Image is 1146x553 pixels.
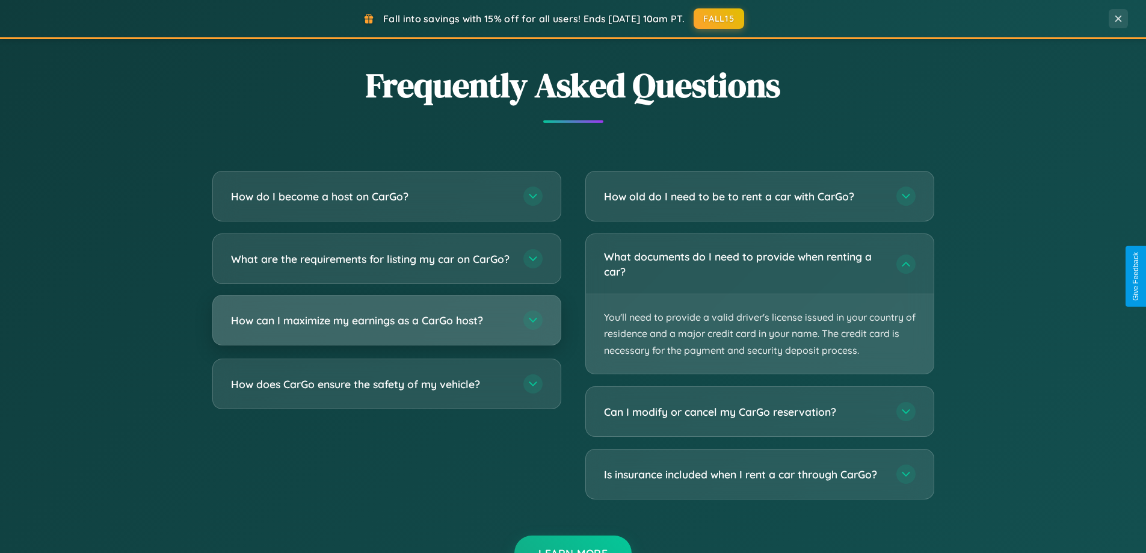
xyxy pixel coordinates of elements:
h3: How old do I need to be to rent a car with CarGo? [604,189,884,204]
h3: What documents do I need to provide when renting a car? [604,249,884,279]
button: FALL15 [694,8,744,29]
h3: What are the requirements for listing my car on CarGo? [231,252,511,267]
h3: How does CarGo ensure the safety of my vehicle? [231,377,511,392]
h3: How can I maximize my earnings as a CarGo host? [231,313,511,328]
h3: How do I become a host on CarGo? [231,189,511,204]
p: You'll need to provide a valid driver's license issued in your country of residence and a major c... [586,294,934,374]
h3: Can I modify or cancel my CarGo reservation? [604,404,884,419]
div: Give Feedback [1132,252,1140,301]
h3: Is insurance included when I rent a car through CarGo? [604,467,884,482]
span: Fall into savings with 15% off for all users! Ends [DATE] 10am PT. [383,13,685,25]
h2: Frequently Asked Questions [212,62,934,108]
